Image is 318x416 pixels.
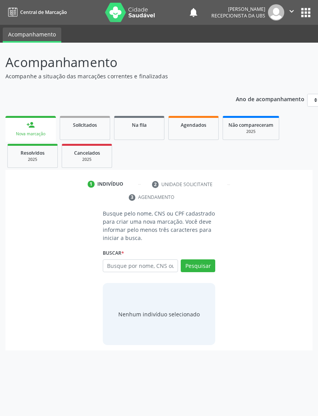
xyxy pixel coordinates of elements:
[236,94,304,104] p: Ano de acompanhamento
[11,131,50,137] div: Nova marcação
[284,4,299,21] button: 
[103,209,215,242] p: Busque pelo nome, CNS ou CPF cadastrado para criar uma nova marcação. Você deve informar pelo men...
[287,7,296,16] i: 
[74,150,100,156] span: Cancelados
[211,12,265,19] span: Recepcionista da UBS
[268,4,284,21] img: img
[181,122,206,128] span: Agendados
[97,181,123,188] div: Indivíduo
[67,157,106,162] div: 2025
[132,122,147,128] span: Na fila
[103,259,178,273] input: Busque por nome, CNS ou CPF
[5,6,67,19] a: Central de Marcação
[228,129,273,135] div: 2025
[103,247,124,259] label: Buscar
[228,122,273,128] span: Não compareceram
[118,310,200,318] div: Nenhum indivíduo selecionado
[5,72,220,80] p: Acompanhe a situação das marcações correntes e finalizadas
[88,181,95,188] div: 1
[73,122,97,128] span: Solicitados
[181,259,215,273] button: Pesquisar
[211,6,265,12] div: [PERSON_NAME]
[21,150,45,156] span: Resolvidos
[20,9,67,16] span: Central de Marcação
[188,7,199,18] button: notifications
[5,53,220,72] p: Acompanhamento
[26,121,35,129] div: person_add
[3,28,61,43] a: Acompanhamento
[13,157,52,162] div: 2025
[299,6,313,19] button: apps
